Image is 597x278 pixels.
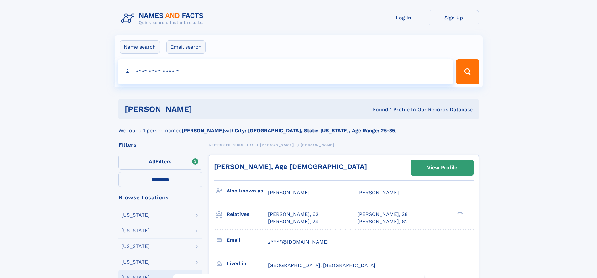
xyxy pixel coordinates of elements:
[121,212,150,218] div: [US_STATE]
[121,228,150,233] div: [US_STATE]
[456,211,463,215] div: ❯
[118,142,202,148] div: Filters
[121,260,150,265] div: [US_STATE]
[260,143,294,147] span: [PERSON_NAME]
[379,10,429,25] a: Log In
[214,163,367,170] a: [PERSON_NAME], Age [DEMOGRAPHIC_DATA]
[125,105,283,113] h1: [PERSON_NAME]
[250,143,253,147] span: O
[118,59,453,84] input: search input
[166,40,206,54] label: Email search
[357,218,408,225] a: [PERSON_NAME], 62
[268,218,318,225] a: [PERSON_NAME], 24
[149,159,155,165] span: All
[120,40,160,54] label: Name search
[411,160,473,175] a: View Profile
[268,262,375,268] span: [GEOGRAPHIC_DATA], [GEOGRAPHIC_DATA]
[429,10,479,25] a: Sign Up
[282,106,473,113] div: Found 1 Profile In Our Records Database
[250,141,253,149] a: O
[227,258,268,269] h3: Lived in
[268,211,318,218] a: [PERSON_NAME], 62
[118,195,202,200] div: Browse Locations
[235,128,395,134] b: City: [GEOGRAPHIC_DATA], State: [US_STATE], Age Range: 25-35
[268,190,310,196] span: [PERSON_NAME]
[121,244,150,249] div: [US_STATE]
[427,160,457,175] div: View Profile
[357,211,408,218] a: [PERSON_NAME], 28
[260,141,294,149] a: [PERSON_NAME]
[227,235,268,245] h3: Email
[118,10,209,27] img: Logo Names and Facts
[357,190,399,196] span: [PERSON_NAME]
[456,59,479,84] button: Search Button
[118,155,202,170] label: Filters
[118,119,479,134] div: We found 1 person named with .
[182,128,224,134] b: [PERSON_NAME]
[227,209,268,220] h3: Relatives
[209,141,243,149] a: Names and Facts
[301,143,334,147] span: [PERSON_NAME]
[227,186,268,196] h3: Also known as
